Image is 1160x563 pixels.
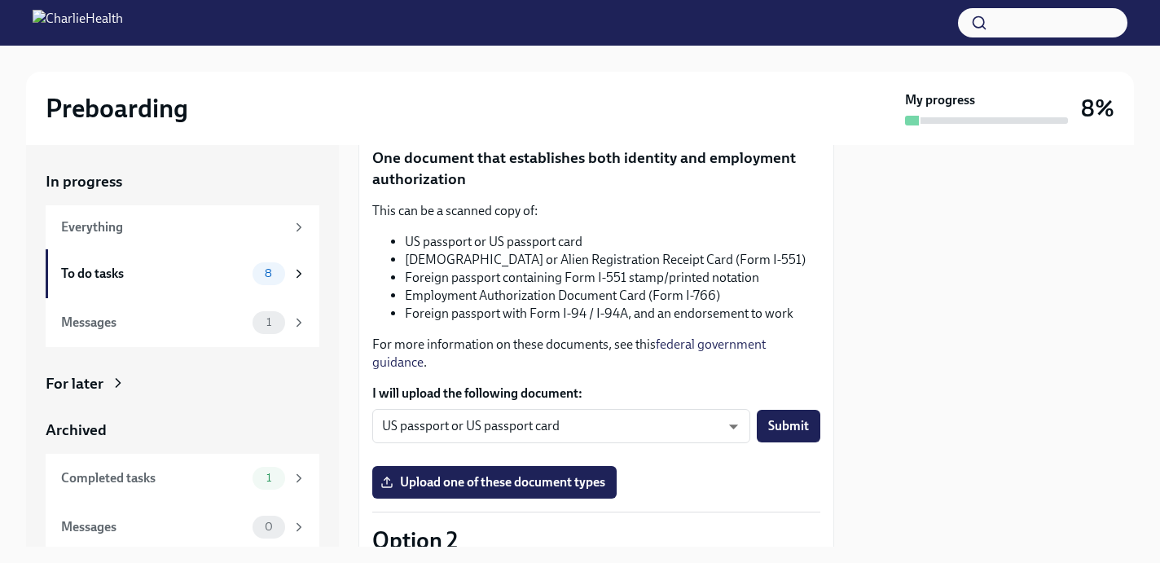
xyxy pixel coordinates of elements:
[46,205,319,249] a: Everything
[405,305,820,323] li: Foreign passport with Form I-94 / I-94A, and an endorsement to work
[405,251,820,269] li: [DEMOGRAPHIC_DATA] or Alien Registration Receipt Card (Form I-551)
[372,385,820,402] label: I will upload the following document:
[372,466,617,499] label: Upload one of these document types
[905,91,975,109] strong: My progress
[372,336,820,372] p: For more information on these documents, see this .
[257,316,281,328] span: 1
[33,10,123,36] img: CharlieHealth
[46,503,319,552] a: Messages0
[257,472,281,484] span: 1
[384,474,605,490] span: Upload one of these document types
[372,147,820,189] p: One document that establishes both identity and employment authorization
[46,373,103,394] div: For later
[61,518,246,536] div: Messages
[255,521,283,533] span: 0
[61,218,285,236] div: Everything
[757,410,820,442] button: Submit
[255,267,282,279] span: 8
[372,409,750,443] div: US passport or US passport card
[46,373,319,394] a: For later
[46,454,319,503] a: Completed tasks1
[46,171,319,192] a: In progress
[61,314,246,332] div: Messages
[46,420,319,441] a: Archived
[46,298,319,347] a: Messages1
[768,418,809,434] span: Submit
[405,287,820,305] li: Employment Authorization Document Card (Form I-766)
[61,265,246,283] div: To do tasks
[405,269,820,287] li: Foreign passport containing Form I-551 stamp/printed notation
[405,233,820,251] li: US passport or US passport card
[46,249,319,298] a: To do tasks8
[372,526,820,555] p: Option 2
[46,92,188,125] h2: Preboarding
[61,469,246,487] div: Completed tasks
[372,202,820,220] p: This can be a scanned copy of:
[1081,94,1114,123] h3: 8%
